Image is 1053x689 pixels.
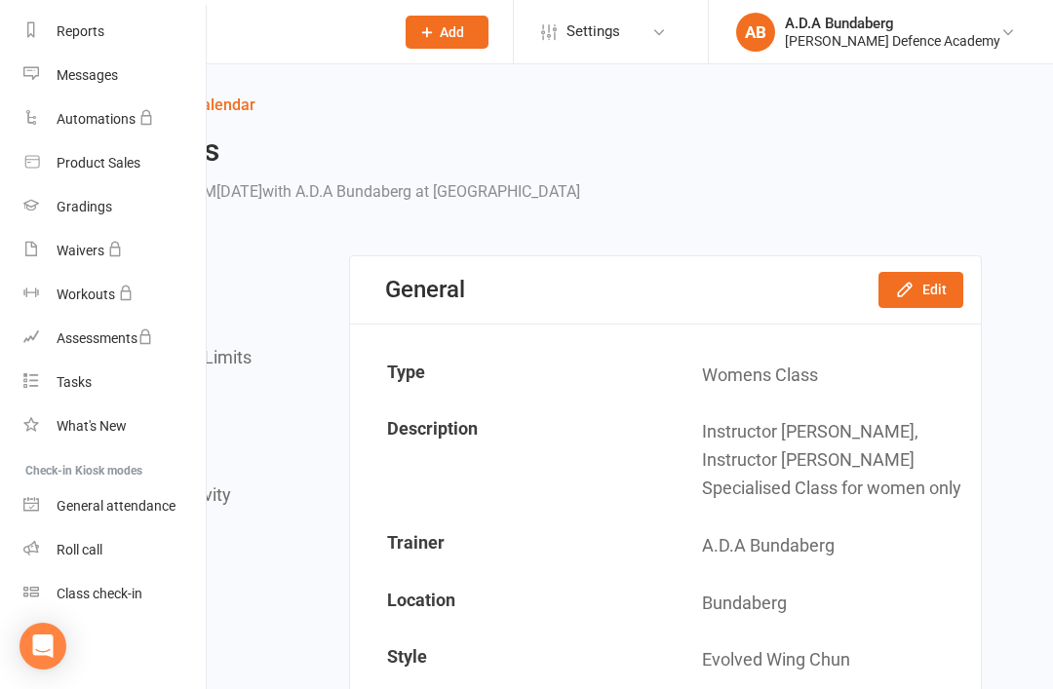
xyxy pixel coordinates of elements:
a: General attendance kiosk mode [23,484,208,528]
button: Add [406,16,488,49]
div: [PERSON_NAME] Defence Academy [785,32,1000,50]
div: Messages [57,67,118,83]
div: Reports [57,23,104,39]
div: Tasks [57,374,92,390]
div: What's New [57,418,127,434]
div: Roll call [57,542,102,557]
div: 6:15PM - 7:15PM[DATE] [97,178,580,206]
h2: Womens [97,134,580,168]
button: Edit [878,272,963,307]
a: Roll call [23,528,208,572]
td: A.D.A Bundaberg [667,518,980,574]
div: Class check-in [57,586,142,601]
div: Product Sales [57,155,140,171]
td: Evolved Wing Chun [667,632,980,688]
a: What's New [23,404,208,448]
td: Type [352,348,665,403]
a: Reports [23,10,208,54]
a: Product Sales [23,141,208,185]
div: Open Intercom Messenger [19,623,66,670]
span: at [GEOGRAPHIC_DATA] [415,182,580,201]
td: Description [352,404,665,516]
a: Messages [23,54,208,97]
div: Workouts [57,287,115,302]
div: Automations [57,111,136,127]
a: Gradings [23,185,208,229]
span: Add [440,24,464,40]
a: Class kiosk mode [23,572,208,616]
div: General attendance [57,498,175,514]
div: AB [736,13,775,52]
input: Search... [115,19,380,46]
td: Trainer [352,518,665,574]
td: Style [352,632,665,688]
span: Settings [566,10,620,54]
div: A.D.A Bundaberg [785,15,1000,32]
div: Waivers [57,243,104,258]
td: Bundaberg [667,576,980,632]
a: Automations [23,97,208,141]
td: Womens Class [667,348,980,403]
a: Return to calendar [97,92,982,119]
a: Assessments [23,317,208,361]
div: Gradings [57,199,112,214]
div: General [385,276,465,303]
td: Location [352,576,665,632]
a: Waivers [23,229,208,273]
td: Instructor [PERSON_NAME], Instructor [PERSON_NAME] Specialised Class for women only [667,404,980,516]
div: Assessments [57,330,153,346]
a: Workouts [23,273,208,317]
a: Tasks [23,361,208,404]
span: with A.D.A Bundaberg [262,182,411,201]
